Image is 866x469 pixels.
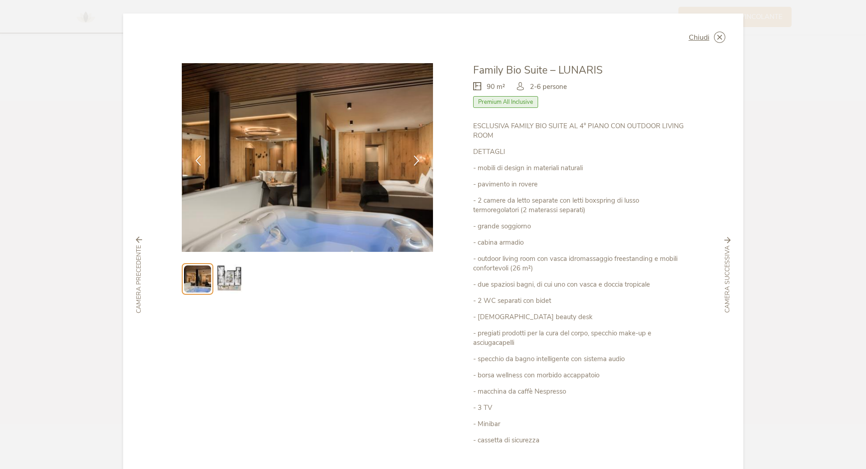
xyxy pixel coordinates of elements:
[134,245,143,313] span: Camera precedente
[473,419,684,429] p: - Minibar
[473,180,684,189] p: - pavimento in rovere
[473,222,684,231] p: - grande soggiorno
[473,354,684,364] p: - specchio da bagno intelligente con sistema audio
[473,196,684,215] p: - 2 camere da letto separate con letti boxspring di lusso termoregolatori (2 materassi separati)
[473,403,684,413] p: - 3 TV
[473,96,538,108] span: Premium All Inclusive
[473,163,684,173] p: - mobili di design in materiali naturali
[473,329,684,348] p: - pregiati prodotti per la cura del corpo, specchio make-up e asciugacapelli
[182,63,433,252] img: Family Bio Suite – LUNARIS
[473,147,684,157] p: DETTAGLI
[215,265,244,293] img: Preview
[723,246,732,313] span: Camera successiva
[473,296,684,306] p: - 2 WC separati con bidet
[184,265,211,293] img: Preview
[473,254,684,273] p: - outdoor living room con vasca idromassaggio freestanding e mobili confortevoli (26 m²)
[473,371,684,380] p: - borsa wellness con morbido accappatoio
[473,280,684,289] p: - due spaziosi bagni, di cui uno con vasca e doccia tropicale
[473,312,684,322] p: - [DEMOGRAPHIC_DATA] beauty desk
[473,121,684,140] p: ESCLUSIVA FAMILY BIO SUITE AL 4° PIANO CON OUTDOOR LIVING ROOM
[473,387,684,396] p: - macchina da caffè Nespresso
[473,238,684,247] p: - cabina armadio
